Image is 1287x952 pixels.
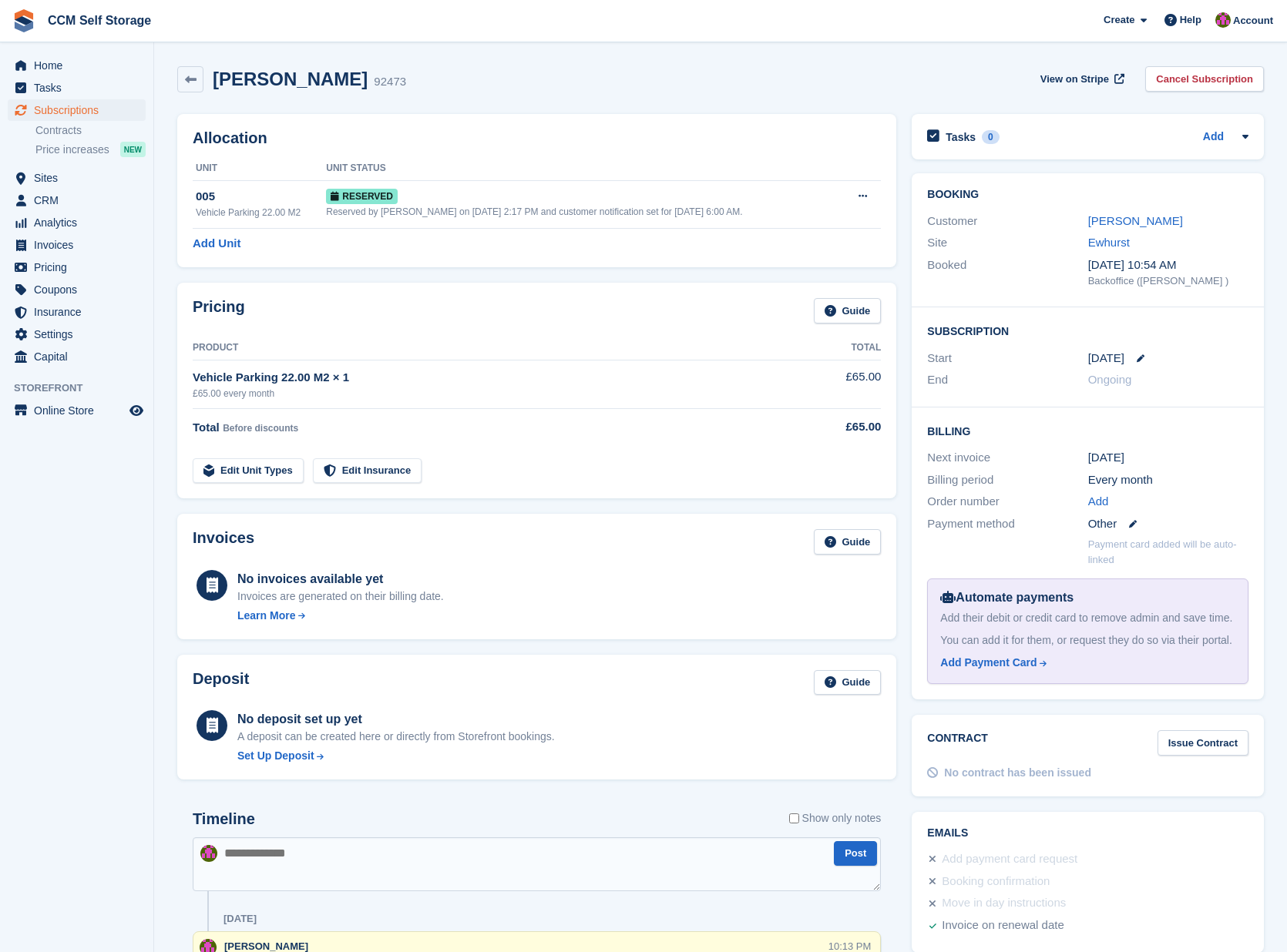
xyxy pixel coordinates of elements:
[237,608,444,624] a: Learn More
[927,371,1087,389] div: End
[193,156,326,181] th: Unit
[193,298,245,323] h2: Pricing
[193,810,255,828] h2: Timeline
[34,301,126,323] span: Insurance
[940,610,1235,626] div: Add their debit or credit card to remove admin and save time.
[944,765,1091,781] div: No contract has been issued
[193,336,789,360] th: Product
[789,810,799,826] input: Show only notes
[12,9,35,32] img: stora-icon-8386f47178a22dfd0bd8f6a31ec36ba5ce8667c1dd55bd0f319d3a0aa187defe.svg
[35,123,146,138] a: Contracts
[34,279,126,300] span: Coupons
[1088,214,1183,227] a: [PERSON_NAME]
[34,323,126,345] span: Settings
[8,77,146,99] a: menu
[34,400,126,421] span: Online Store
[1233,13,1273,28] span: Account
[1088,471,1248,489] div: Every month
[927,515,1087,533] div: Payment method
[193,670,249,696] h2: Deposit
[193,235,240,253] a: Add Unit
[193,529,254,555] h2: Invoices
[224,940,308,952] span: [PERSON_NAME]
[14,380,153,396] span: Storefront
[927,827,1248,840] h2: Emails
[1088,236,1130,249] a: Ewhurst
[8,346,146,367] a: menu
[237,570,444,588] div: No invoices available yet
[8,99,146,121] a: menu
[789,360,881,408] td: £65.00
[237,729,555,745] p: A deposit can be created here or directly from Storefront bookings.
[8,400,146,421] a: menu
[8,234,146,256] a: menu
[34,55,126,76] span: Home
[927,730,988,756] h2: Contract
[1088,373,1132,386] span: Ongoing
[8,323,146,345] a: menu
[34,189,126,211] span: CRM
[326,189,398,204] span: Reserved
[1088,515,1248,533] div: Other
[213,69,368,89] h2: [PERSON_NAME]
[1088,256,1248,274] div: [DATE] 10:54 AM
[1104,12,1134,28] span: Create
[982,130,1000,144] div: 0
[34,346,126,367] span: Capital
[193,421,220,434] span: Total
[34,256,126,278] span: Pricing
[34,99,126,121] span: Subscriptions
[940,632,1235,649] div: You can add it for them, or request they do so via their portal.
[1088,273,1248,289] div: Backoffice ([PERSON_NAME] )
[193,458,304,484] a: Edit Unit Types
[927,256,1087,289] div: Booked
[927,449,1087,467] div: Next invoice
[237,588,444,605] div: Invoices are generated on their billing date.
[942,894,1066,913] div: Move in day instructions
[196,188,326,206] div: 005
[193,387,789,401] div: £65.00 every month
[1215,12,1231,28] img: Tracy St Clair
[42,8,157,33] a: CCM Self Storage
[374,73,406,91] div: 92473
[927,213,1087,230] div: Customer
[927,471,1087,489] div: Billing period
[927,323,1248,338] h2: Subscription
[8,212,146,233] a: menu
[313,458,422,484] a: Edit Insurance
[223,913,257,925] div: [DATE]
[326,205,841,219] div: Reserved by [PERSON_NAME] on [DATE] 2:17 PM and customer notification set for [DATE] 6:00 AM.
[8,55,146,76] a: menu
[927,493,1087,511] div: Order number
[35,142,109,157] span: Price increases
[1040,72,1109,87] span: View on Stripe
[237,608,295,624] div: Learn More
[927,350,1087,367] div: Start
[223,423,298,434] span: Before discounts
[8,279,146,300] a: menu
[940,655,1229,671] a: Add Payment Card
[1180,12,1201,28] span: Help
[8,189,146,211] a: menu
[940,588,1235,607] div: Automate payments
[326,156,841,181] th: Unit Status
[1088,449,1248,467] div: [DATE]
[1203,129,1224,146] a: Add
[834,841,877,867] button: Post
[237,748,555,764] a: Set Up Deposit
[193,129,881,147] h2: Allocation
[814,529,882,555] a: Guide
[8,167,146,189] a: menu
[120,142,146,157] div: NEW
[927,423,1248,438] h2: Billing
[1158,730,1248,756] a: Issue Contract
[1088,350,1124,367] time: 2026-01-25 01:00:00 UTC
[789,810,882,826] label: Show only notes
[34,167,126,189] span: Sites
[8,301,146,323] a: menu
[942,873,1050,891] div: Booking confirmation
[127,401,146,420] a: Preview store
[946,130,976,144] h2: Tasks
[942,917,1064,935] div: Invoice on renewal date
[1088,493,1109,511] a: Add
